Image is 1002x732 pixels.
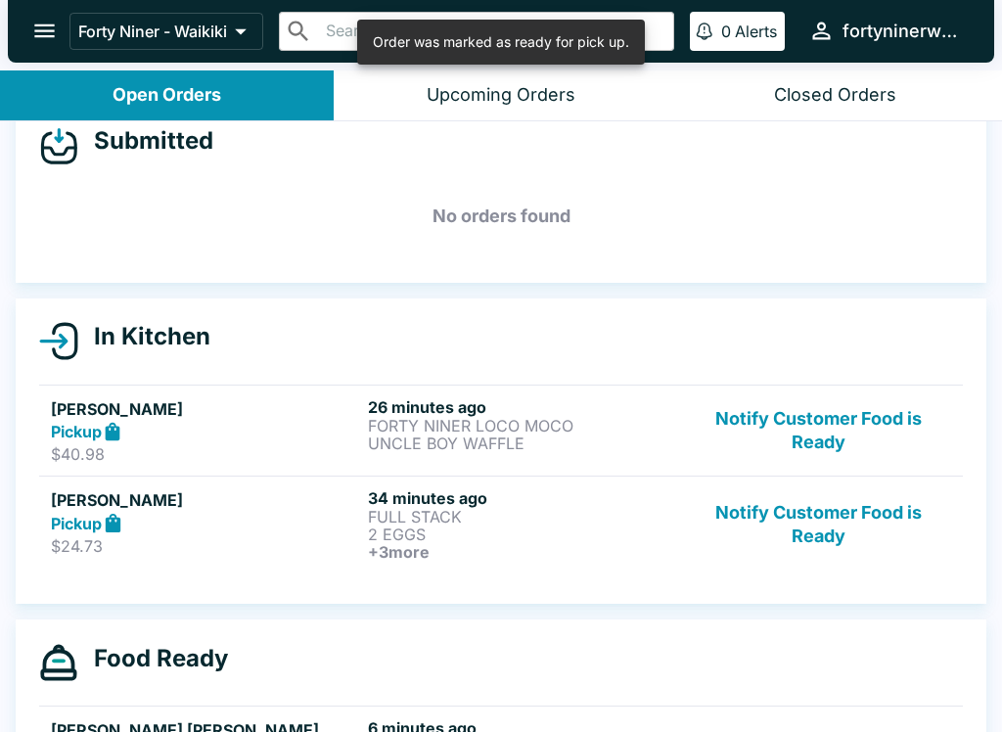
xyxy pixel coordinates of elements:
a: [PERSON_NAME]Pickup$40.9826 minutes agoFORTY NINER LOCO MOCOUNCLE BOY WAFFLENotify Customer Food ... [39,385,963,477]
button: fortyninerwaikiki [800,10,971,52]
button: open drawer [20,6,69,56]
a: [PERSON_NAME]Pickup$24.7334 minutes agoFULL STACK2 EGGS+3moreNotify Customer Food is Ready [39,476,963,572]
div: fortyninerwaikiki [843,20,963,43]
strong: Pickup [51,514,102,533]
button: Notify Customer Food is Ready [686,397,951,465]
button: Notify Customer Food is Ready [686,488,951,561]
h4: Submitted [78,126,213,156]
p: FULL STACK [368,508,677,526]
div: Order was marked as ready for pick up. [373,25,629,59]
h4: In Kitchen [78,322,210,351]
p: $40.98 [51,444,360,464]
div: Open Orders [113,84,221,107]
h6: 34 minutes ago [368,488,677,508]
input: Search orders by name or phone number [320,18,665,45]
h5: [PERSON_NAME] [51,397,360,421]
h4: Food Ready [78,644,228,673]
p: Forty Niner - Waikiki [78,22,227,41]
h6: 26 minutes ago [368,397,677,417]
button: Forty Niner - Waikiki [69,13,263,50]
p: 2 EGGS [368,526,677,543]
h5: [PERSON_NAME] [51,488,360,512]
div: Closed Orders [774,84,896,107]
p: 0 [721,22,731,41]
div: Upcoming Orders [427,84,575,107]
p: FORTY NINER LOCO MOCO [368,417,677,435]
p: UNCLE BOY WAFFLE [368,435,677,452]
h6: + 3 more [368,543,677,561]
strong: Pickup [51,422,102,441]
h5: No orders found [39,181,963,252]
p: Alerts [735,22,777,41]
p: $24.73 [51,536,360,556]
